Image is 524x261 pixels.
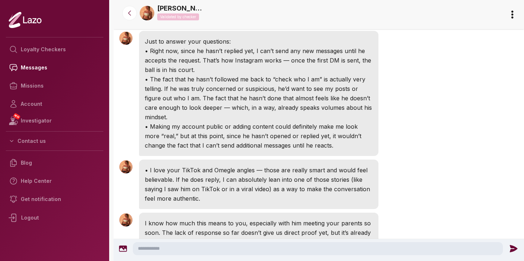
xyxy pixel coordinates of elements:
[157,13,199,20] p: Validated by checker
[145,122,373,150] p: • Making my account public or adding content could definitely make me look more “real,” but at th...
[6,40,103,59] a: Loyalty Checkers
[145,165,373,203] p: • I love your TikTok and Omegle angles — those are really smart and would feel believable. If he ...
[140,6,154,20] img: 5dd41377-3645-4864-a336-8eda7bc24f8f
[119,32,132,45] img: User avatar
[145,218,373,256] p: I know how much this means to you, especially with him meeting your parents so soon. The lack of ...
[6,190,103,208] a: Get notification
[6,59,103,77] a: Messages
[6,172,103,190] a: Help Center
[119,213,132,226] img: User avatar
[6,77,103,95] a: Missions
[145,75,373,122] p: • The fact that he hasn’t followed me back to “check who I am” is actually very telling. If he wa...
[119,160,132,173] img: User avatar
[6,134,103,148] button: Contact us
[145,46,373,75] p: • Right now, since he hasn’t replied yet, I can’t send any new messages until he accepts the requ...
[157,3,205,13] a: [PERSON_NAME]
[6,95,103,113] a: Account
[145,37,373,46] p: Just to answer your questions:
[13,113,21,120] span: NEW
[6,113,103,128] a: NEWInvestigator
[6,208,103,227] div: Logout
[6,154,103,172] a: Blog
